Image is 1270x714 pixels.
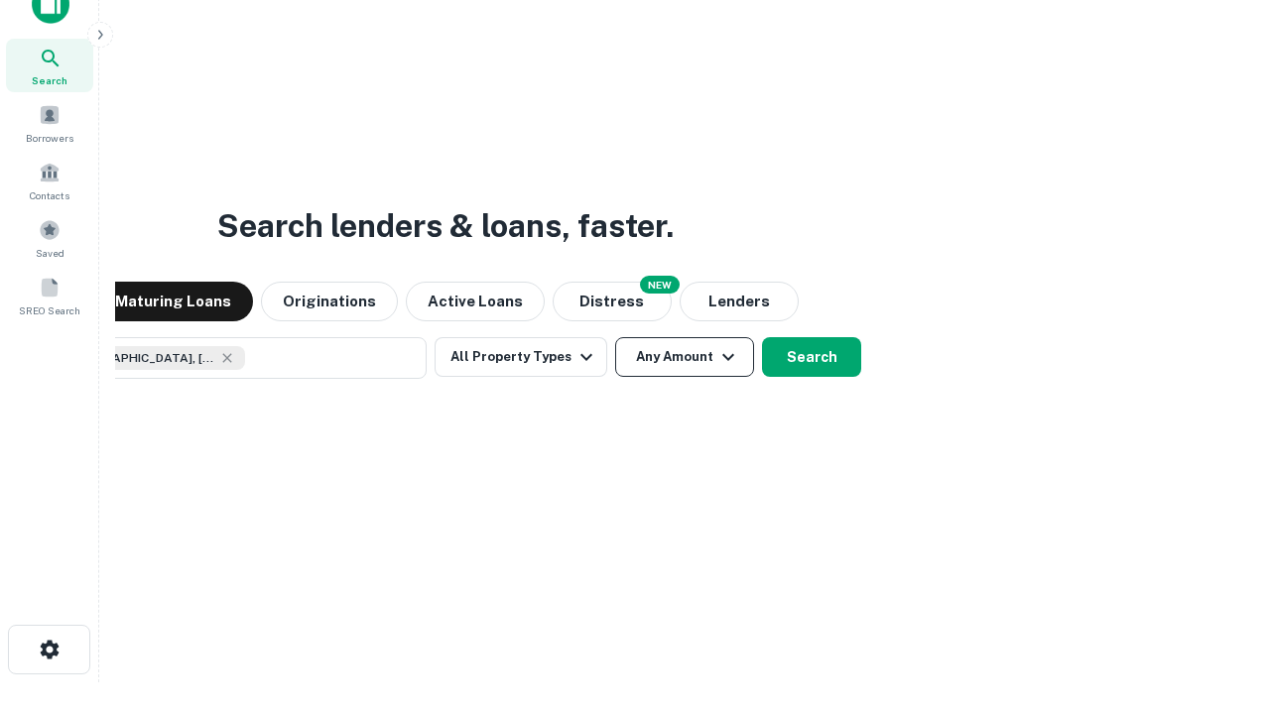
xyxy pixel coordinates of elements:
[762,337,861,377] button: Search
[6,96,93,150] a: Borrowers
[217,202,674,250] h3: Search lenders & loans, faster.
[406,282,545,321] button: Active Loans
[640,276,680,294] div: NEW
[26,130,73,146] span: Borrowers
[435,337,607,377] button: All Property Types
[6,39,93,92] a: Search
[615,337,754,377] button: Any Amount
[66,349,215,367] span: [GEOGRAPHIC_DATA], [GEOGRAPHIC_DATA], [GEOGRAPHIC_DATA]
[36,245,64,261] span: Saved
[680,282,799,321] button: Lenders
[32,72,67,88] span: Search
[30,187,69,203] span: Contacts
[93,282,253,321] button: Maturing Loans
[6,269,93,322] a: SREO Search
[261,282,398,321] button: Originations
[553,282,672,321] button: Search distressed loans with lien and other non-mortgage details.
[1171,555,1270,651] iframe: Chat Widget
[6,154,93,207] a: Contacts
[30,337,427,379] button: [GEOGRAPHIC_DATA], [GEOGRAPHIC_DATA], [GEOGRAPHIC_DATA]
[19,302,80,318] span: SREO Search
[6,211,93,265] a: Saved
